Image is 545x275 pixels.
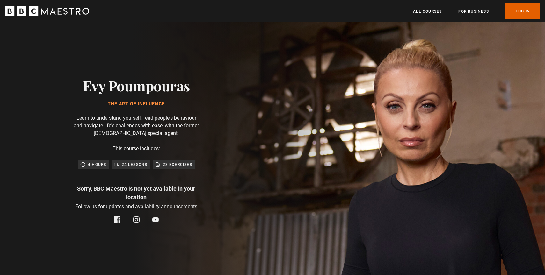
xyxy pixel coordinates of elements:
p: 23 exercises [163,161,192,168]
svg: BBC Maestro [5,6,89,16]
h2: Evy Poumpouras [83,77,190,94]
nav: Primary [413,3,540,19]
a: All Courses [413,8,442,15]
p: Sorry, BBC Maestro is not yet available in your location [73,184,200,201]
a: Log In [505,3,540,19]
p: Follow us for updates and availability announcements [75,203,197,210]
h1: The Art of Influence [83,102,190,107]
p: 4 hours [88,161,106,168]
p: Learn to understand yourself, read people's behaviour and navigate life's challenges with ease, w... [73,114,200,137]
p: 24 lessons [122,161,148,168]
a: For business [458,8,489,15]
p: This course includes: [113,145,160,152]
